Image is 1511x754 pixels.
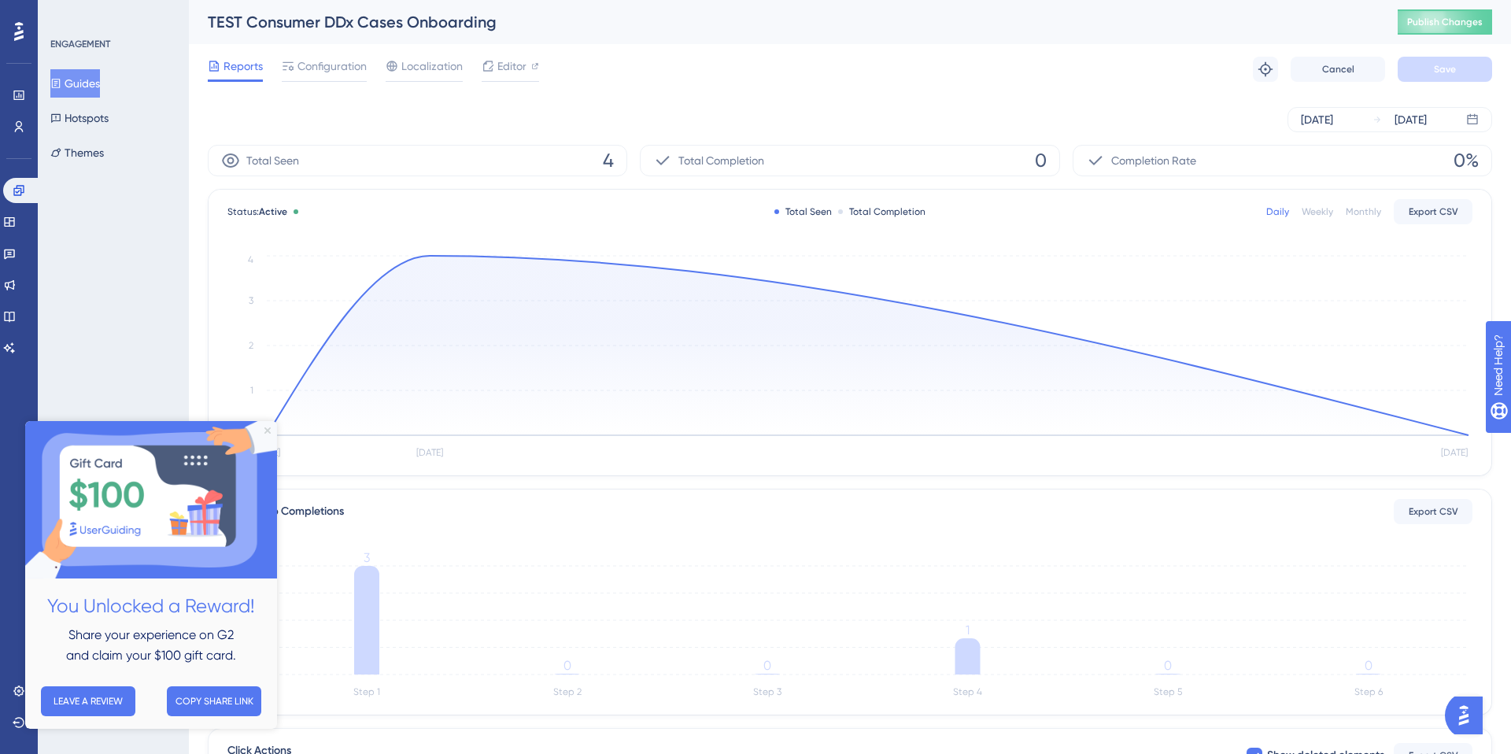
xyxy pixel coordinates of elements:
div: Close Preview [239,6,246,13]
span: Total Completion [678,151,764,170]
span: Save [1434,63,1456,76]
tspan: 3 [249,295,253,306]
button: Export CSV [1394,499,1472,524]
span: Need Help? [37,4,98,23]
span: Share your experience on G2 [43,206,209,221]
div: TEST Consumer DDx Cases Onboarding [208,11,1358,33]
tspan: 3 [364,550,370,565]
div: Total Completion [838,205,925,218]
tspan: Step 5 [1154,686,1182,697]
tspan: Step 4 [953,686,982,697]
span: 4 [603,148,614,173]
button: Save [1398,57,1492,82]
span: Reports [224,57,263,76]
span: Configuration [297,57,367,76]
tspan: 4 [248,254,253,265]
div: Monthly [1346,205,1381,218]
span: Active [259,206,287,217]
tspan: 1 [250,385,253,396]
div: Total Step Completions [227,502,344,521]
div: [DATE] [1395,110,1427,129]
div: Daily [1266,205,1289,218]
button: LEAVE A REVIEW [16,265,110,295]
span: Export CSV [1409,505,1458,518]
span: Status: [227,205,287,218]
span: Completion Rate [1111,151,1196,170]
tspan: 0 [763,658,771,673]
button: COPY SHARE LINK [142,265,236,295]
div: Total Seen [774,205,832,218]
div: [DATE] [1301,110,1333,129]
tspan: Step 2 [553,686,582,697]
tspan: 0 [1164,658,1172,673]
tspan: 0 [563,658,571,673]
tspan: Step 6 [1354,686,1383,697]
span: Export CSV [1409,205,1458,218]
button: Cancel [1291,57,1385,82]
button: Publish Changes [1398,9,1492,35]
tspan: Step 1 [353,686,380,697]
tspan: 2 [249,340,253,351]
tspan: [DATE] [1441,447,1468,458]
button: Guides [50,69,100,98]
span: Localization [401,57,463,76]
span: Editor [497,57,526,76]
button: Themes [50,139,104,167]
h2: You Unlocked a Reward! [13,170,239,201]
div: Weekly [1302,205,1333,218]
span: and claim your $100 gift card. [41,227,211,242]
span: 0% [1454,148,1479,173]
button: Hotspots [50,104,109,132]
iframe: UserGuiding AI Assistant Launcher [1445,692,1492,739]
span: Publish Changes [1407,16,1483,28]
button: Export CSV [1394,199,1472,224]
tspan: 0 [1365,658,1372,673]
tspan: [DATE] [416,447,443,458]
span: Cancel [1322,63,1354,76]
tspan: 1 [966,623,970,638]
tspan: Step 3 [753,686,781,697]
span: Total Seen [246,151,299,170]
div: ENGAGEMENT [50,38,110,50]
span: 0 [1035,148,1047,173]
